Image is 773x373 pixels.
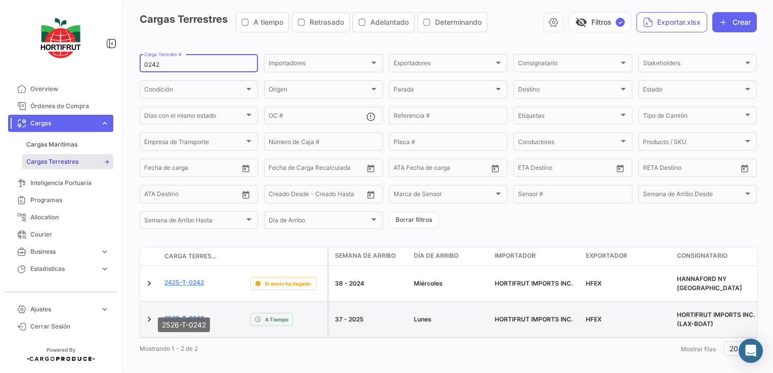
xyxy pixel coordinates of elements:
[739,339,763,363] div: Abrir Intercom Messenger
[310,17,344,27] span: Retrasado
[518,114,618,121] span: Etiquetas
[30,247,96,256] span: Business
[335,315,406,324] div: 37 - 2025
[335,279,406,288] div: 38 - 2024
[26,157,78,166] span: Cargas Terrestres
[488,161,503,176] button: Open calendar
[26,140,77,149] span: Cargas Marítimas
[418,13,487,32] button: Determinando
[681,345,716,353] span: Mostrar filas
[144,114,244,121] span: Días con el mismo estado
[164,252,217,261] span: Carga Terrestre #
[144,278,154,289] a: Expand/Collapse Row
[586,279,602,287] span: HFEX
[30,305,96,314] span: Ajustes
[586,251,627,260] span: Exportador
[335,251,396,260] span: Semana de Arribo
[30,264,96,273] span: Estadísticas
[182,192,227,199] input: ATA Hasta
[8,192,113,209] a: Programas
[518,87,618,95] span: Destino
[35,12,86,64] img: logo-hortifrut.svg
[394,87,494,95] span: Parada
[30,230,109,239] span: Courier
[394,61,494,68] span: Exportadores
[30,213,109,222] span: Allocation
[495,251,536,260] span: Importador
[389,212,439,228] button: Borrar filtros
[269,61,369,68] span: Importadores
[569,12,631,32] button: visibility_offFiltros✓
[643,114,743,121] span: Tipo de Camión
[236,13,288,32] button: A tiempo
[363,187,378,202] button: Open calendar
[269,192,309,199] input: Creado Desde
[269,218,369,225] span: Día de Arribo
[643,139,743,147] span: Producto / SKU
[100,247,109,256] span: expand_more
[238,161,253,176] button: Open calendar
[100,305,109,314] span: expand_more
[586,315,602,323] span: HFEX
[712,12,757,32] button: Crear
[144,314,154,324] a: Expand/Collapse Row
[265,279,312,288] span: El envío ha llegado.
[100,119,109,128] span: expand_more
[616,18,625,27] span: ✓
[100,264,109,273] span: expand_more
[495,315,573,323] span: HORTIFRUT IMPORTS INC.
[22,137,113,152] a: Cargas Marítimas
[246,252,327,260] datatable-header-cell: Estado de Envio
[495,279,573,287] span: HORTIFRUT IMPORTS INC.
[363,161,378,176] button: Open calendar
[30,119,96,128] span: Cargas
[518,139,618,147] span: Conductores
[144,166,162,173] input: Desde
[144,87,244,95] span: Condición
[370,17,409,27] span: Adelantado
[394,166,425,173] input: ATD Desde
[8,209,113,226] a: Allocation
[575,16,587,28] span: visibility_off
[643,61,743,68] span: Stakeholders
[677,251,727,260] span: Consignatario
[294,166,339,173] input: Hasta
[414,251,458,260] span: Día de Arribo
[160,248,221,265] datatable-header-cell: Carga Terrestre #
[518,61,618,68] span: Consignatario
[140,345,198,352] span: Mostrando 1 - 2 de 2
[414,279,487,288] div: Miércoles
[518,166,536,173] input: Desde
[8,174,113,192] a: Inteligencia Portuaria
[353,13,414,32] button: Adelantado
[677,275,742,292] span: HANNAFORD NY DC
[238,187,253,202] button: Open calendar
[316,192,361,199] input: Creado Hasta
[410,247,491,265] datatable-header-cell: Día de Arribo
[491,247,582,265] datatable-header-cell: Importador
[613,161,628,176] button: Open calendar
[8,226,113,243] a: Courier
[253,17,283,27] span: A tiempo
[30,322,109,331] span: Cerrar Sesión
[269,166,287,173] input: Desde
[729,344,738,353] span: 20
[668,166,713,173] input: Hasta
[394,192,494,199] span: Marca de Sensor
[164,278,204,287] a: 2425-T-0242
[8,80,113,98] a: Overview
[169,166,214,173] input: Hasta
[144,218,244,225] span: Semana de Arribo Hasta
[22,154,113,169] a: Cargas Terrestres
[435,17,482,27] span: Determinando
[433,166,478,173] input: ATD Hasta
[8,98,113,115] a: Órdenes de Compra
[221,252,246,260] datatable-header-cell: Póliza
[737,161,752,176] button: Open calendar
[30,178,109,188] span: Inteligencia Portuaria
[265,315,288,323] span: A Tiempo
[30,84,109,94] span: Overview
[140,12,490,32] h3: Cargas Terrestres
[329,247,410,265] datatable-header-cell: Semana de Arribo
[543,166,588,173] input: Hasta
